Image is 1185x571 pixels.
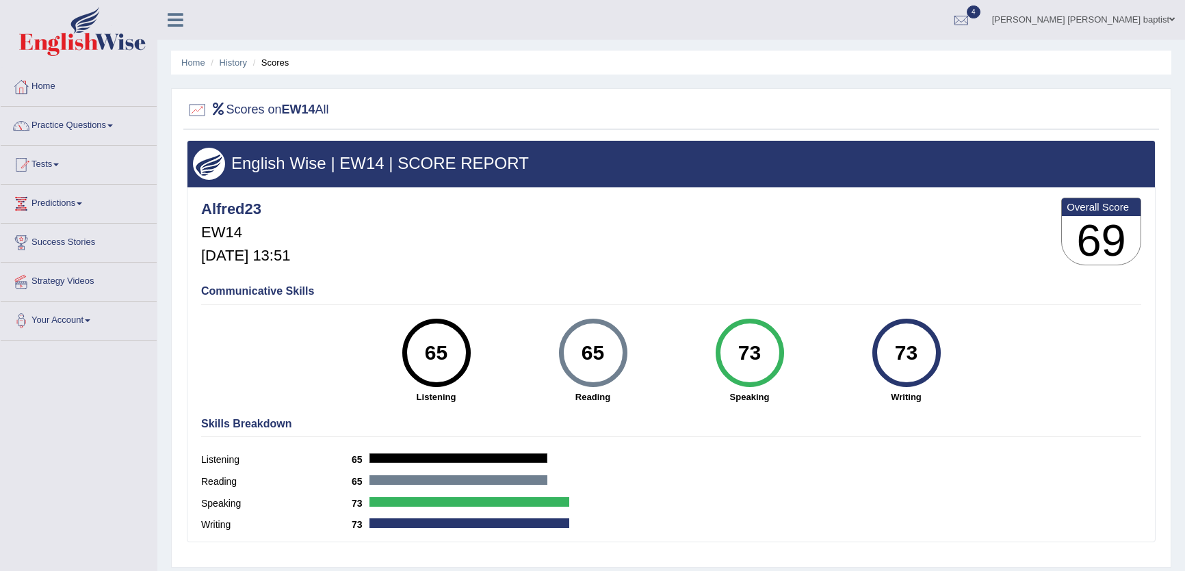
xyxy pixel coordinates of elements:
img: wings.png [193,148,225,180]
h2: Scores on All [187,100,329,120]
a: Your Account [1,302,157,336]
b: 65 [352,476,369,487]
a: Success Stories [1,224,157,258]
h5: EW14 [201,224,290,241]
b: Overall Score [1067,201,1136,213]
a: Strategy Videos [1,263,157,297]
h5: [DATE] 13:51 [201,248,290,264]
a: Tests [1,146,157,180]
div: 73 [725,324,774,382]
label: Speaking [201,496,352,511]
a: Predictions [1,185,157,219]
b: 65 [352,454,369,465]
label: Reading [201,475,352,489]
a: Home [1,68,157,102]
strong: Reading [521,390,664,403]
b: EW14 [282,103,315,116]
b: 73 [352,498,369,509]
strong: Listening [365,390,508,403]
span: 4 [967,5,980,18]
label: Listening [201,453,352,467]
li: Scores [250,56,289,69]
strong: Writing [835,390,978,403]
div: 65 [411,324,461,382]
strong: Speaking [678,390,821,403]
a: Practice Questions [1,107,157,141]
div: 65 [568,324,618,382]
h4: Skills Breakdown [201,418,1141,430]
h4: Communicative Skills [201,285,1141,297]
a: History [220,57,247,68]
h3: English Wise | EW14 | SCORE REPORT [193,155,1149,172]
div: 73 [881,324,931,382]
h3: 69 [1062,216,1141,265]
b: 73 [352,519,369,530]
h4: Alfred23 [201,201,290,217]
a: Home [181,57,205,68]
label: Writing [201,518,352,532]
